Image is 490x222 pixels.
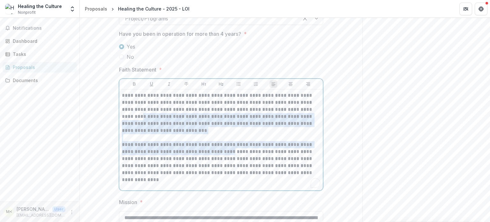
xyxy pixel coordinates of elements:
[304,80,312,88] button: Align Right
[118,5,189,12] div: Healing the Culture - 2025 - LOI
[270,80,277,88] button: Align Left
[217,80,225,88] button: Heading 2
[6,210,12,214] div: Melanie Lambert <info@justwritegrants.com> <info@justwritegrants.com>
[252,80,260,88] button: Ordered List
[82,4,110,13] a: Proposals
[52,206,65,212] p: User
[17,212,65,218] p: [EMAIL_ADDRESS][DOMAIN_NAME]
[68,3,77,15] button: Open entity switcher
[13,38,72,44] div: Dashboard
[200,80,208,88] button: Heading 1
[3,23,77,33] button: Notifications
[13,77,72,84] div: Documents
[13,64,72,71] div: Proposals
[17,206,50,212] p: [PERSON_NAME] <[EMAIL_ADDRESS][DOMAIN_NAME]> <[EMAIL_ADDRESS][DOMAIN_NAME]>
[165,80,173,88] button: Italicize
[148,80,155,88] button: Underline
[3,75,77,86] a: Documents
[127,53,134,61] span: No
[18,10,36,15] span: Nonprofit
[130,80,138,88] button: Bold
[3,49,77,59] a: Tasks
[13,26,74,31] span: Notifications
[459,3,472,15] button: Partners
[5,4,15,14] img: Healing the Culture
[122,92,320,188] div: To enrich screen reader interactions, please activate Accessibility in Grammarly extension settings
[13,51,72,57] div: Tasks
[85,5,107,12] div: Proposals
[18,3,62,10] div: Healing the Culture
[300,13,310,24] div: Clear selected options
[287,80,294,88] button: Align Center
[68,208,76,216] button: More
[3,62,77,73] a: Proposals
[127,43,135,50] span: Yes
[119,30,241,38] p: Have you been in operation for more than 4 years?
[119,198,137,206] p: Mission
[235,80,242,88] button: Bullet List
[182,80,190,88] button: Strike
[475,3,487,15] button: Get Help
[3,36,77,46] a: Dashboard
[119,66,156,73] p: Faith Statement
[82,4,192,13] nav: breadcrumb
